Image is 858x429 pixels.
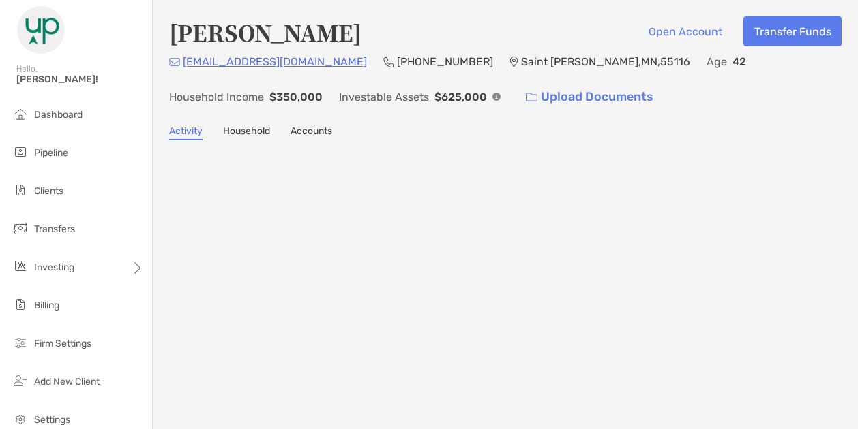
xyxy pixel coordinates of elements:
img: investing icon [12,258,29,274]
a: Accounts [291,125,332,140]
span: Dashboard [34,109,83,121]
img: button icon [526,93,537,102]
p: $625,000 [434,89,487,106]
p: $350,000 [269,89,323,106]
img: billing icon [12,296,29,313]
img: Zoe Logo [16,5,65,54]
img: Phone Icon [383,57,394,67]
button: Open Account [638,16,733,46]
img: clients icon [12,182,29,198]
span: Add New Client [34,376,100,387]
span: [PERSON_NAME]! [16,74,144,85]
p: Investable Assets [339,89,429,106]
span: Billing [34,300,59,311]
img: Info Icon [492,93,501,101]
img: pipeline icon [12,144,29,160]
p: [PHONE_NUMBER] [397,53,493,70]
a: Household [223,125,270,140]
a: Upload Documents [517,82,662,112]
button: Transfer Funds [743,16,842,46]
h4: [PERSON_NAME] [169,16,361,48]
p: [EMAIL_ADDRESS][DOMAIN_NAME] [183,53,367,70]
span: Clients [34,185,63,197]
img: transfers icon [12,220,29,236]
img: Email Icon [169,58,180,66]
a: Activity [169,125,203,140]
img: Location Icon [509,57,518,67]
p: 42 [733,53,746,70]
img: dashboard icon [12,106,29,122]
p: Saint [PERSON_NAME] , MN , 55116 [521,53,690,70]
img: settings icon [12,411,29,427]
span: Pipeline [34,147,68,159]
span: Transfers [34,223,75,235]
img: firm-settings icon [12,334,29,351]
span: Investing [34,261,74,273]
img: add_new_client icon [12,372,29,389]
p: Household Income [169,89,264,106]
span: Settings [34,414,70,426]
p: Age [707,53,727,70]
span: Firm Settings [34,338,91,349]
